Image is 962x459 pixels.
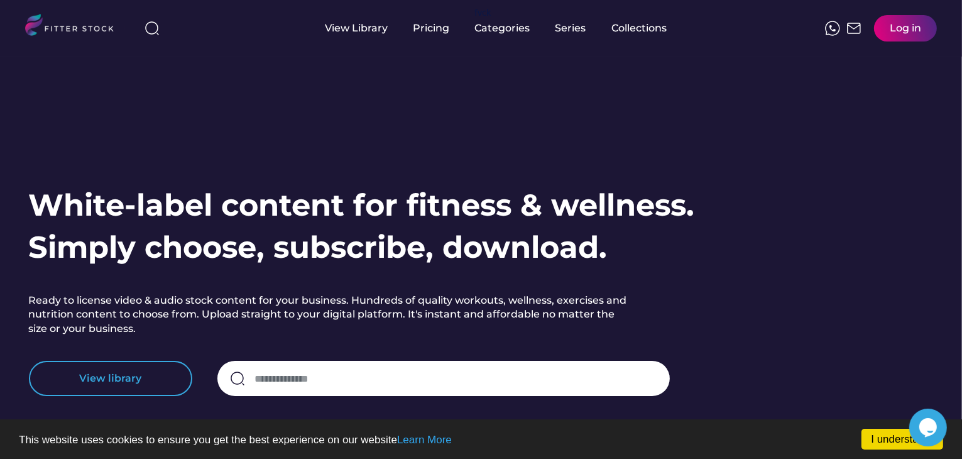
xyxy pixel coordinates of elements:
[909,409,949,446] iframe: chat widget
[397,434,452,446] a: Learn More
[846,21,861,36] img: Frame%2051.svg
[29,184,695,268] h1: White-label content for fitness & wellness. Simply choose, subscribe, download.
[555,21,587,35] div: Series
[29,294,632,336] h2: Ready to license video & audio stock content for your business. Hundreds of quality workouts, wel...
[612,21,667,35] div: Collections
[413,21,450,35] div: Pricing
[825,21,840,36] img: meteor-icons_whatsapp%20%281%29.svg
[25,14,124,40] img: LOGO.svg
[890,21,921,35] div: Log in
[475,6,491,19] div: fvck
[475,21,530,35] div: Categories
[325,21,388,35] div: View Library
[29,361,192,396] button: View library
[230,371,245,386] img: search-normal.svg
[19,434,943,445] p: This website uses cookies to ensure you get the best experience on our website
[861,429,943,450] a: I understand!
[145,21,160,36] img: search-normal%203.svg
